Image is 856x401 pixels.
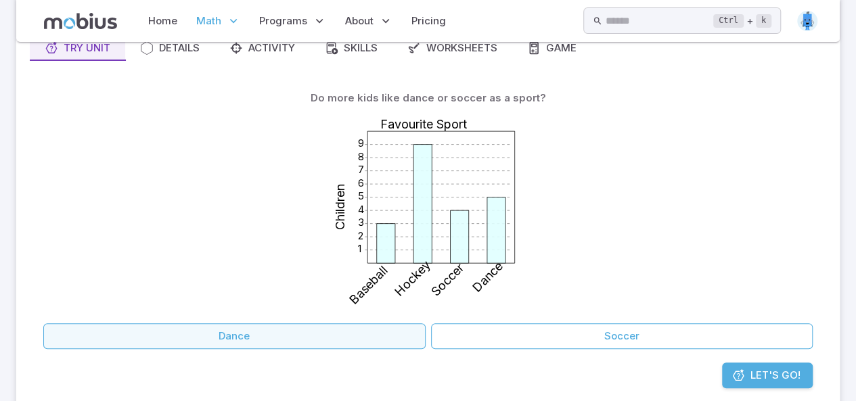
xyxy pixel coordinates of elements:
div: Skills [325,41,378,55]
div: + [713,13,771,29]
text: Baseball [346,263,390,306]
text: Soccer [428,260,466,299]
text: 2 [357,229,363,242]
span: Let's Go! [750,368,801,383]
text: 8 [357,150,363,163]
text: Dance [469,258,505,294]
p: Do more kids like dance or soccer as a sport? [311,91,546,105]
span: Math [196,14,221,28]
text: 7 [357,163,363,176]
div: Activity [229,41,295,55]
img: rectangle.svg [797,11,817,31]
text: 4 [357,203,363,216]
div: Game [527,41,577,55]
div: Worksheets [407,41,497,55]
text: 9 [357,137,363,149]
kbd: Ctrl [713,14,744,28]
text: 3 [357,216,363,229]
a: Pricing [407,5,450,37]
text: 5 [357,189,363,202]
a: Home [144,5,181,37]
text: 6 [357,176,363,189]
div: Try Unit [45,41,110,55]
kbd: k [756,14,771,28]
text: Hockey [391,258,432,299]
button: Soccer [431,323,813,349]
button: Dance [43,323,426,349]
span: Programs [259,14,307,28]
a: Let's Go! [722,362,813,388]
text: 1 [357,242,361,255]
div: Details [140,41,200,55]
text: Children [333,184,347,230]
span: About [345,14,374,28]
text: Favourite Sport [380,117,466,131]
